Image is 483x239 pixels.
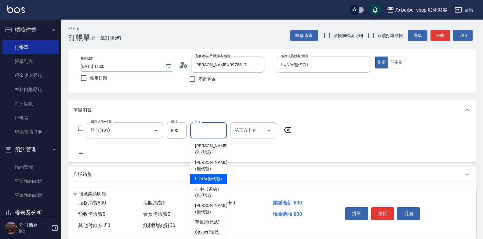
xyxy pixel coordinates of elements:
[90,34,122,42] span: 上一筆訂單:#1
[264,126,274,135] button: Open
[2,54,59,68] a: 帳單列表
[345,207,368,220] button: 掛單
[68,100,476,120] div: 項目消費
[2,174,59,188] a: 單日預約紀錄
[195,143,227,156] span: [PERSON_NAME] (無代號)
[19,228,50,234] p: 櫃台
[2,205,59,221] button: 報表及分析
[388,57,405,68] button: 不指定
[143,200,165,206] span: 店販消費 0
[81,61,159,72] input: YYYY/MM/DD hh:mm
[371,207,394,220] button: 結帳
[73,171,92,178] p: 店販銷售
[453,30,473,41] button: 明細
[19,222,50,228] h5: 公司櫃台
[195,219,220,225] span: 芋圓 (無代號)
[78,211,105,217] span: 預收卡販賣 0
[2,22,59,38] button: 櫃檯作業
[68,182,476,197] div: 預收卡販賣
[90,75,107,81] span: 鎖定日期
[394,6,447,14] div: J’s barber shop 彰化彰美
[73,186,96,193] p: 預收卡販賣
[5,222,17,234] img: Person
[290,30,318,41] button: 帳單速查
[2,97,59,111] a: 每日結帳
[375,57,388,68] button: 指定
[78,222,110,228] span: 其他付款方式 0
[7,6,25,13] img: Logo
[2,40,59,54] a: 打帳單
[384,4,450,16] button: J’s barber shop 彰化彰美
[333,32,363,39] span: 結帳前確認明細
[273,200,302,206] span: 業績合計 800
[195,186,222,199] span: Jiaju（家駒） (無代號)
[195,54,230,58] label: 顧客姓名/手機號碼/編號
[81,56,93,61] label: 帳單日期
[194,119,200,124] label: 洗-1
[195,202,227,215] span: [PERSON_NAME] (無代號)
[91,119,111,124] label: 服務名稱/代號
[397,207,420,220] button: 明細
[68,27,90,31] h2: Key In
[79,191,106,197] p: 隱藏業績明細
[195,159,227,172] span: [PERSON_NAME] (無代號)
[273,211,302,217] span: 現金應收 800
[151,126,161,135] button: Open
[199,76,216,83] span: 不留客資
[2,111,59,125] a: 排班表
[408,30,427,41] button: 掛單
[195,176,222,182] span: LUNA (無代號)
[143,211,170,217] span: 會員卡販賣 0
[68,33,90,42] h3: 打帳單
[2,68,59,83] a: 現金收支登錄
[430,30,450,41] button: 結帳
[68,167,476,182] div: 店販銷售
[281,54,308,58] label: 服務人員姓名/編號
[369,4,381,16] button: save
[78,200,106,206] span: 服務消費 800
[2,142,59,157] button: 預約管理
[2,188,59,202] a: 單週預約紀錄
[2,125,59,139] a: 現場電腦打卡
[2,83,59,97] a: 材料自購登錄
[452,4,476,16] button: 登出
[2,160,59,174] a: 預約管理
[171,119,177,124] label: 價格
[161,59,176,74] button: Choose date, selected date is 2025-08-18
[377,32,403,39] span: 連續打單結帳
[143,222,175,228] span: 紅利點數折抵 0
[73,107,92,113] p: 項目消費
